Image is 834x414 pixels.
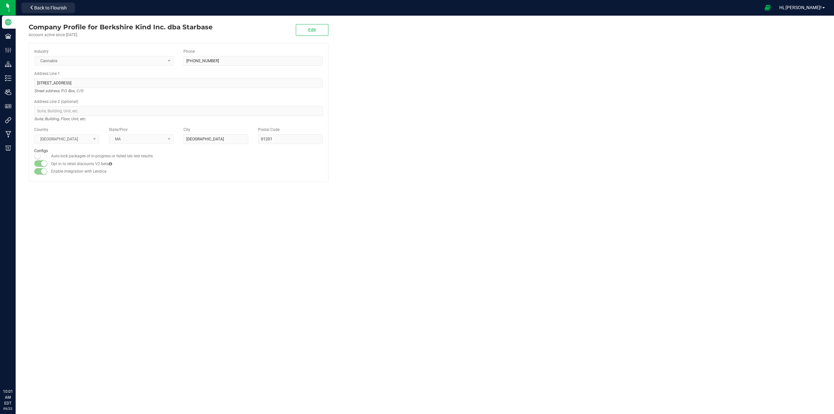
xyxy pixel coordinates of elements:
[183,134,248,144] input: City
[5,47,11,53] inline-svg: Configuration
[34,115,86,123] i: Suite, Building, Floor, Unit, etc.
[34,78,323,88] input: Address
[779,5,822,10] span: Hi, [PERSON_NAME]!
[7,362,26,381] iframe: Resource center
[183,127,190,133] label: City
[109,127,128,133] label: State/Prov
[5,33,11,39] inline-svg: Facilities
[51,168,107,174] label: Enable integration with Lendica
[34,149,323,153] h2: Configs
[34,99,78,105] label: Address Line 2 (optional)
[5,103,11,109] inline-svg: User Roles
[258,134,323,144] input: Postal Code
[51,153,153,159] label: Auto-lock packages of in-progress or failed lab test results
[296,24,328,36] button: Edit
[34,106,323,116] input: Suite, Building, Unit, etc.
[308,27,316,33] span: Edit
[34,87,83,95] i: Street address, P.O. Box, C/O
[34,71,60,77] label: Address Line 1
[34,127,48,133] label: Country
[5,75,11,81] inline-svg: Inventory
[760,1,775,14] span: Open Ecommerce Menu
[258,127,280,133] label: Postal Code
[3,389,13,406] p: 10:01 AM EDT
[34,49,49,54] label: Industry
[5,145,11,151] inline-svg: Billing
[5,89,11,95] inline-svg: Users
[5,19,11,25] inline-svg: Company
[3,406,13,411] p: 09/22
[5,61,11,67] inline-svg: Distribution
[34,5,67,10] span: Back to Flourish
[22,3,75,13] button: Back to Flourish
[51,161,112,167] label: Opt in to retail discounts V2 beta
[5,117,11,123] inline-svg: Integrations
[29,32,213,38] div: Account active since [DATE]
[183,49,195,54] label: Phone
[29,22,213,32] div: Berkshire Kind Inc. dba Starbase
[183,56,323,66] input: (123) 456-7890
[5,131,11,137] inline-svg: Manufacturing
